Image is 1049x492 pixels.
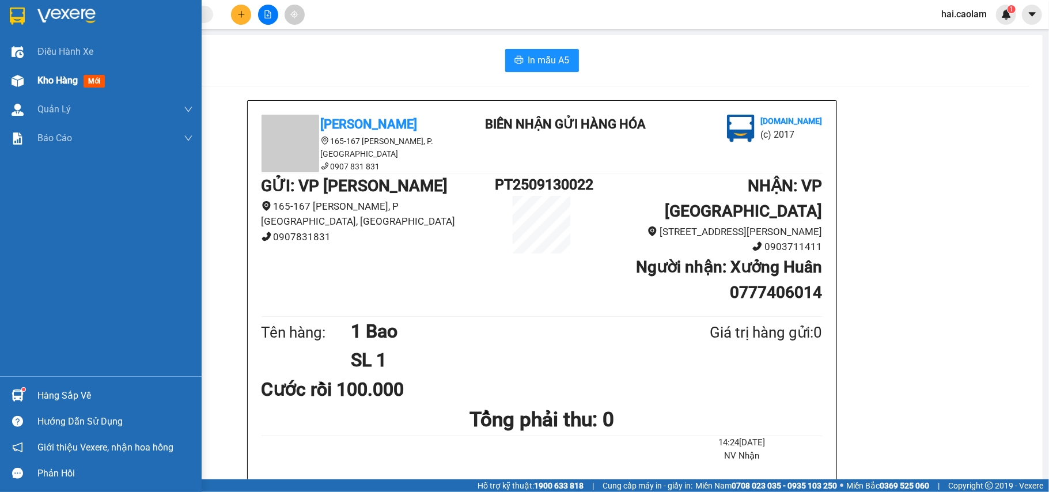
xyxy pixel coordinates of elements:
span: 1 [1009,5,1013,13]
div: Tên hàng: [262,321,351,345]
img: warehouse-icon [12,46,24,58]
b: BIÊN NHẬN GỬI HÀNG HÓA [485,117,646,131]
div: Phản hồi [37,465,193,482]
span: message [12,468,23,479]
li: 165-167 [PERSON_NAME], P. [GEOGRAPHIC_DATA] [262,135,469,160]
span: Báo cáo [37,131,72,145]
strong: 0708 023 035 - 0935 103 250 [732,481,837,490]
b: NHẬN : VP [GEOGRAPHIC_DATA] [665,176,822,221]
span: caret-down [1027,9,1037,20]
b: Người nhận : Xưởng Huân 0777406014 [636,258,822,302]
b: GỬI : VP [PERSON_NAME] [262,176,448,195]
img: solution-icon [12,133,24,145]
img: logo.jpg [727,115,755,142]
span: printer [514,55,524,66]
li: 0907 831 831 [262,160,469,173]
span: Điều hành xe [37,44,93,59]
span: Miền Nam [695,479,837,492]
span: hai.caolam [932,7,996,21]
span: In mẫu A5 [528,53,570,67]
sup: 1 [1008,5,1016,13]
h1: SL 1 [351,346,654,374]
span: plus [237,10,245,18]
div: Hàng sắp về [37,387,193,404]
div: Giá trị hàng gửi: 0 [654,321,822,345]
span: Giới thiệu Vexere, nhận hoa hồng [37,440,173,455]
b: [PERSON_NAME] [14,74,65,128]
span: phone [321,162,329,170]
span: aim [290,10,298,18]
li: 0907831831 [262,229,495,245]
span: phone [752,241,762,251]
img: logo.jpg [125,14,153,42]
button: plus [231,5,251,25]
div: Cước rồi 100.000 [262,375,446,404]
li: [STREET_ADDRESS][PERSON_NAME] [589,224,823,240]
span: Kho hàng [37,75,78,86]
span: environment [262,201,271,211]
li: NV Nhận [661,449,822,463]
span: question-circle [12,416,23,427]
button: caret-down [1022,5,1042,25]
span: copyright [985,482,993,490]
button: printerIn mẫu A5 [505,49,579,72]
li: Hai [661,478,822,491]
button: file-add [258,5,278,25]
h1: 1 Bao [351,317,654,346]
button: aim [285,5,305,25]
img: logo-vxr [10,7,25,25]
span: environment [647,226,657,236]
strong: 0369 525 060 [880,481,929,490]
img: icon-new-feature [1001,9,1012,20]
span: environment [321,137,329,145]
span: | [938,479,940,492]
b: [DOMAIN_NAME] [760,116,822,126]
img: warehouse-icon [12,104,24,116]
sup: 1 [22,388,25,391]
span: phone [262,232,271,241]
span: down [184,134,193,143]
span: Quản Lý [37,102,71,116]
span: ⚪️ [840,483,843,488]
li: (c) 2017 [760,127,822,142]
h1: PT2509130022 [495,173,588,196]
b: BIÊN NHẬN GỬI HÀNG HÓA [74,17,111,111]
b: [DOMAIN_NAME] [97,44,158,53]
span: down [184,105,193,114]
h1: Tổng phải thu: 0 [262,404,823,436]
img: warehouse-icon [12,75,24,87]
span: | [592,479,594,492]
span: notification [12,442,23,453]
li: 165-167 [PERSON_NAME], P [GEOGRAPHIC_DATA], [GEOGRAPHIC_DATA] [262,199,495,229]
img: warehouse-icon [12,389,24,402]
span: Miền Bắc [846,479,929,492]
b: [PERSON_NAME] [321,117,418,131]
li: 14:24[DATE] [661,436,822,450]
span: mới [84,75,105,88]
li: 0903711411 [589,239,823,255]
div: Hướng dẫn sử dụng [37,413,193,430]
strong: 1900 633 818 [534,481,584,490]
span: Cung cấp máy in - giấy in: [603,479,692,492]
span: file-add [264,10,272,18]
li: (c) 2017 [97,55,158,69]
span: Hỗ trợ kỹ thuật: [478,479,584,492]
